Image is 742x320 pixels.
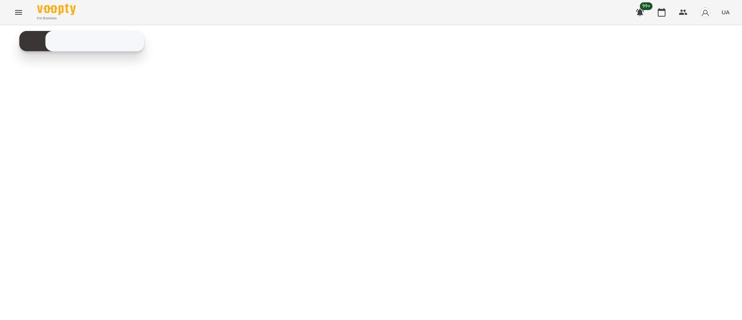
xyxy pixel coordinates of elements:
button: UA [718,5,733,19]
span: For Business [37,16,76,21]
button: Menu [9,3,28,22]
img: Voopty Logo [37,4,76,15]
span: 99+ [640,2,653,10]
img: avatar_s.png [700,7,711,18]
span: UA [722,8,730,16]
